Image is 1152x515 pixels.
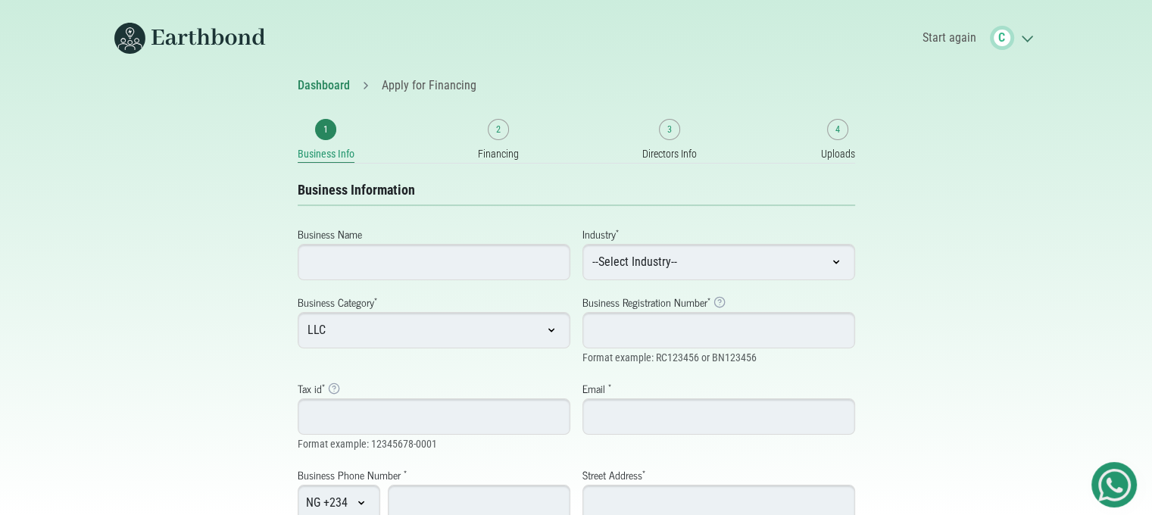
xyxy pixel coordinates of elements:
small: Business Category [298,293,374,311]
small: Tax id [298,379,322,397]
small: 2 [496,123,501,136]
h3: Business Information [298,182,855,198]
small: 3 [667,123,672,136]
a: Start again [917,25,982,51]
li: Apply for Financing [382,76,476,95]
small: Format example: RC123456 or BN123456 [582,351,757,364]
small: Financing [478,146,519,162]
small: Format example: 12345678-0001 [298,438,437,450]
img: Earthbond's long logo for desktop view [114,23,266,54]
a: 4 Uploads [820,119,854,163]
a: 3 Directors Info [642,119,697,163]
small: Email [582,379,605,397]
a: 1 Business Info [298,119,354,163]
small: Business Phone Number [298,466,401,483]
nav: breadcrumb [298,76,855,95]
small: Industry [582,225,616,242]
small: Business Registration Number [582,293,707,311]
img: Get Started On Earthbond Via Whatsapp [1098,469,1131,501]
small: Business Info [298,146,354,162]
small: 4 [835,123,840,136]
small: Directors Info [642,146,697,162]
small: Street Address [582,466,642,483]
img: Info [713,296,726,308]
small: Uploads [820,146,854,162]
small: Business Name [298,225,362,242]
span: C [998,29,1005,47]
a: Dashboard [298,78,350,92]
small: 1 [323,123,328,136]
a: 2 Financing [478,119,519,163]
img: Info [328,382,340,395]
